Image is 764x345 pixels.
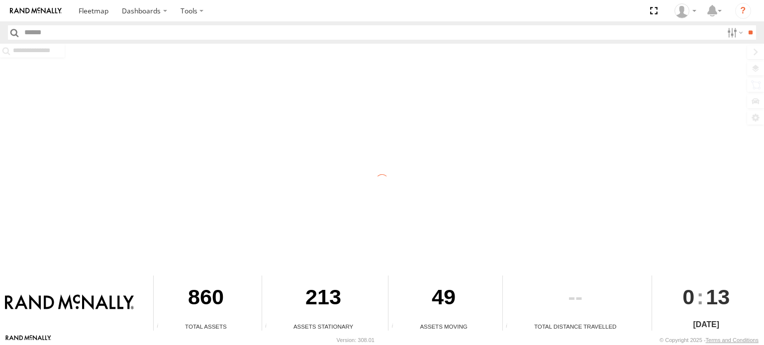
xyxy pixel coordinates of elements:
div: Total Distance Travelled [503,322,648,331]
div: Total distance travelled by all assets within specified date range and applied filters [503,323,518,331]
label: Search Filter Options [723,25,745,40]
div: Total number of assets current stationary. [262,323,277,331]
div: © Copyright 2025 - [660,337,759,343]
div: 860 [154,276,258,322]
a: Terms and Conditions [706,337,759,343]
span: 0 [682,276,694,318]
div: Jose Goitia [671,3,700,18]
div: Total number of Enabled Assets [154,323,169,331]
span: 13 [706,276,730,318]
div: [DATE] [652,319,761,331]
i: ? [735,3,751,19]
div: Total Assets [154,322,258,331]
div: Assets Stationary [262,322,384,331]
a: Visit our Website [5,335,51,345]
div: 213 [262,276,384,322]
div: 49 [388,276,498,322]
div: Assets Moving [388,322,498,331]
div: : [652,276,761,318]
div: Total number of assets current in transit. [388,323,403,331]
div: Version: 308.01 [337,337,375,343]
img: rand-logo.svg [10,7,62,14]
img: Rand McNally [5,294,134,311]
